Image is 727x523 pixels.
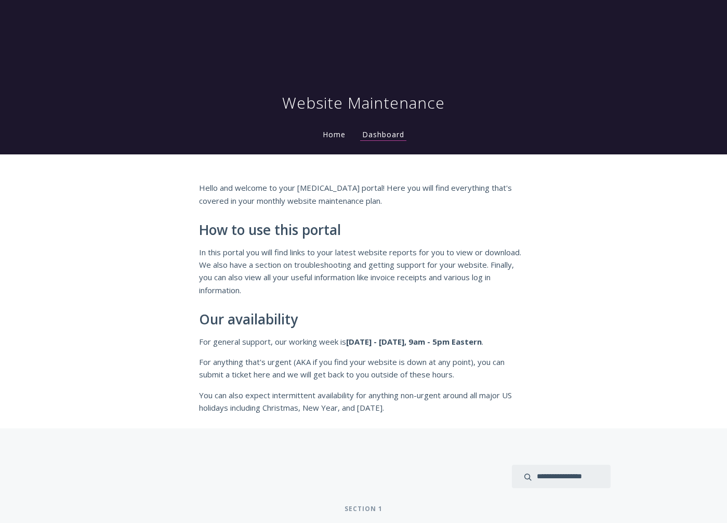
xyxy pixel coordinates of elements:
[346,336,482,347] strong: [DATE] - [DATE], 9am - 5pm Eastern
[199,246,528,297] p: In this portal you will find links to your latest website reports for you to view or download. We...
[199,181,528,207] p: Hello and welcome to your [MEDICAL_DATA] portal! Here you will find everything that's covered in ...
[199,356,528,381] p: For anything that's urgent (AKA if you find your website is down at any point), you can submit a ...
[199,223,528,238] h2: How to use this portal
[282,93,445,113] h1: Website Maintenance
[321,129,348,139] a: Home
[360,129,406,141] a: Dashboard
[199,389,528,414] p: You can also expect intermittent availability for anything non-urgent around all major US holiday...
[199,312,528,328] h2: Our availability
[199,335,528,348] p: For general support, our working week is .
[512,465,611,488] input: search input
